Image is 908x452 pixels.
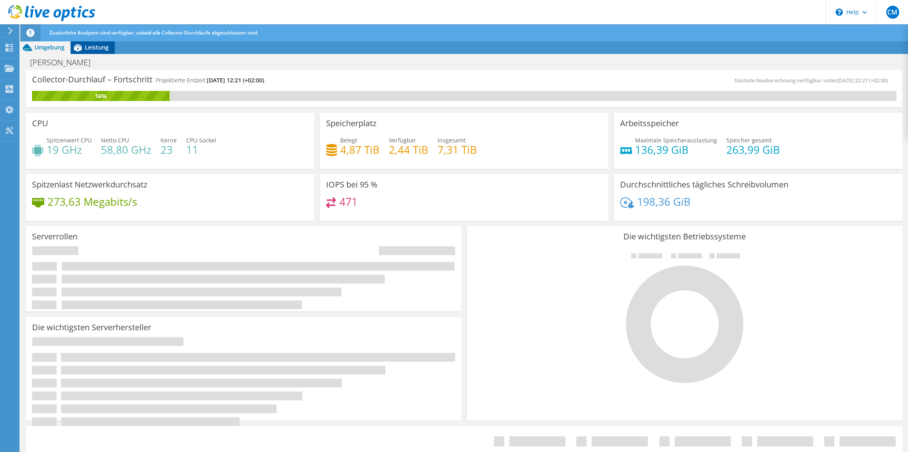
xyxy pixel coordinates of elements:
h3: CPU [32,119,48,128]
span: Insgesamt [438,136,466,144]
h4: 273,63 Megabits/s [47,197,137,206]
h4: 7,31 TiB [438,145,477,154]
h4: 19 GHz [47,145,92,154]
span: Leistung [85,43,109,51]
h3: Durchschnittliches tägliches Schreibvolumen [620,180,788,189]
h3: Arbeitsspeicher [620,119,679,128]
h4: 2,44 TiB [389,145,428,154]
h3: Die wichtigsten Serverhersteller [32,323,151,332]
span: CPU-Sockel [186,136,216,144]
div: 16% [32,92,170,101]
span: Belegt [340,136,357,144]
h3: Speicherplatz [326,119,376,128]
span: Verfügbar [389,136,416,144]
span: Spitzenwert CPU [47,136,92,144]
h4: Projektierte Endzeit: [156,76,264,85]
span: Speicher gesamt [726,136,772,144]
h4: 23 [161,145,177,154]
span: CM [886,6,899,19]
h3: IOPS bei 95 % [326,180,378,189]
h4: 4,87 TiB [340,145,380,154]
h1: [PERSON_NAME] [26,58,103,67]
h3: Spitzenlast Netzwerkdurchsatz [32,180,147,189]
h4: 11 [186,145,216,154]
span: Kerne [161,136,177,144]
h4: 58,80 GHz [101,145,151,154]
span: Netto-CPU [101,136,129,144]
h4: 136,39 GiB [635,145,717,154]
h3: Die wichtigsten Betriebssysteme [473,232,896,241]
h3: Serverrollen [32,232,77,241]
h4: 263,99 GiB [726,145,780,154]
span: Zusätzliche Analysen sind verfügbar, sobald alle Collector-Durchläufe abgeschlossen sind. [49,29,258,36]
span: Maximale Speicherauslastung [635,136,717,144]
h4: 198,36 GiB [637,197,691,206]
h4: 471 [339,197,358,206]
span: [DATE] 22:27 (+02:00) [837,77,888,84]
span: Umgebung [34,43,64,51]
span: [DATE] 12:21 (+02:00) [207,76,264,84]
span: Nächste Neuberechnung verfügbar unter [734,77,892,84]
svg: \n [835,9,843,16]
